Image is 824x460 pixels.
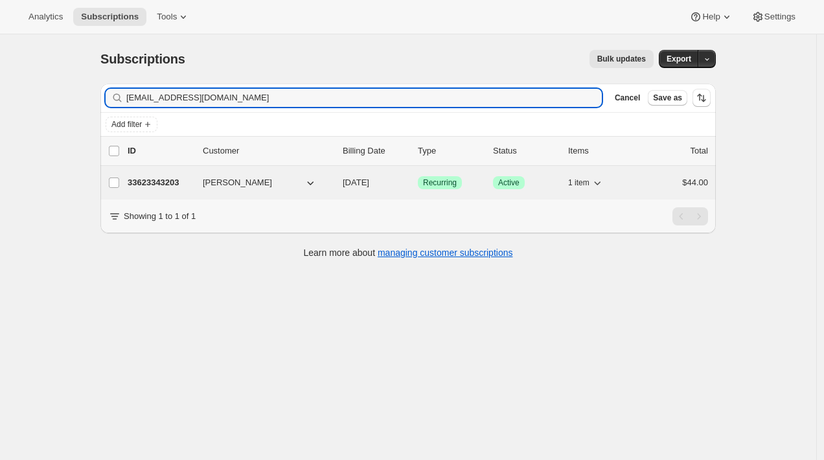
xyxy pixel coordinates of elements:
[702,12,720,22] span: Help
[128,144,192,157] p: ID
[29,12,63,22] span: Analytics
[568,178,589,188] span: 1 item
[672,207,708,225] nav: Pagination
[100,52,185,66] span: Subscriptions
[589,50,654,68] button: Bulk updates
[81,12,139,22] span: Subscriptions
[21,8,71,26] button: Analytics
[692,89,711,107] button: Sort the results
[764,12,795,22] span: Settings
[128,144,708,157] div: IDCustomerBilling DateTypeStatusItemsTotal
[106,117,157,132] button: Add filter
[203,176,272,189] span: [PERSON_NAME]
[195,172,325,193] button: [PERSON_NAME]
[659,50,699,68] button: Export
[615,93,640,103] span: Cancel
[128,174,708,192] div: 33623343203[PERSON_NAME][DATE]SuccessRecurringSuccessActive1 item$44.00
[124,210,196,223] p: Showing 1 to 1 of 1
[653,93,682,103] span: Save as
[681,8,740,26] button: Help
[610,90,645,106] button: Cancel
[597,54,646,64] span: Bulk updates
[343,178,369,187] span: [DATE]
[149,8,198,26] button: Tools
[343,144,407,157] p: Billing Date
[648,90,687,106] button: Save as
[498,178,520,188] span: Active
[568,144,633,157] div: Items
[682,178,708,187] span: $44.00
[203,144,332,157] p: Customer
[378,247,513,258] a: managing customer subscriptions
[568,174,604,192] button: 1 item
[111,119,142,130] span: Add filter
[493,144,558,157] p: Status
[423,178,457,188] span: Recurring
[667,54,691,64] span: Export
[128,176,192,189] p: 33623343203
[691,144,708,157] p: Total
[744,8,803,26] button: Settings
[304,246,513,259] p: Learn more about
[157,12,177,22] span: Tools
[126,89,602,107] input: Filter subscribers
[418,144,483,157] div: Type
[73,8,146,26] button: Subscriptions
